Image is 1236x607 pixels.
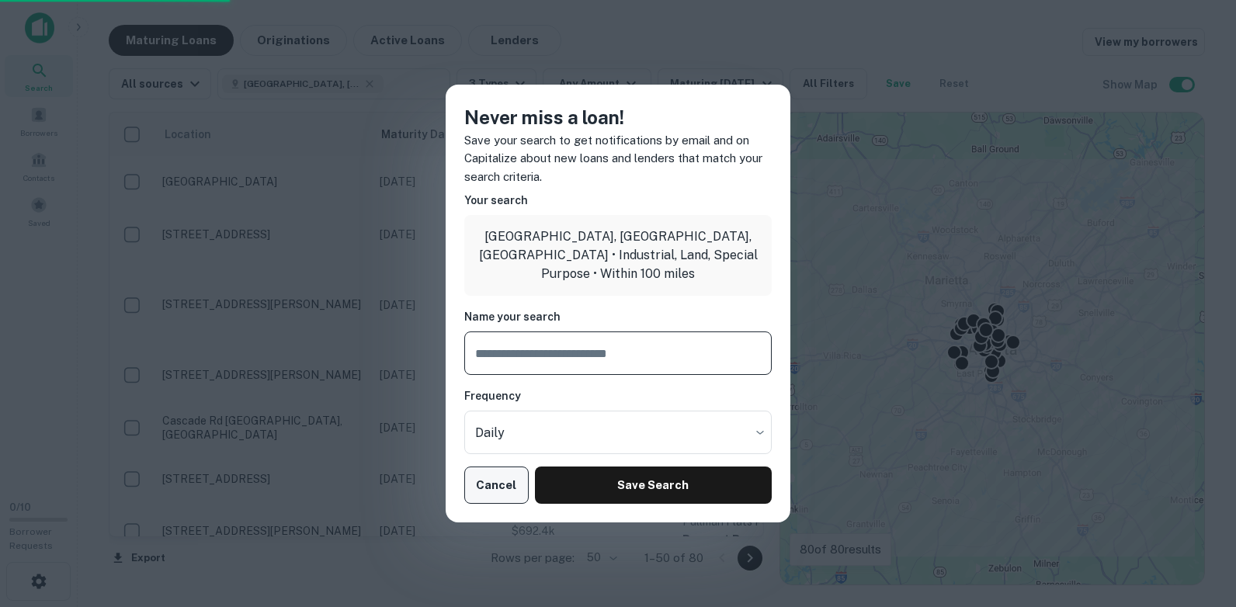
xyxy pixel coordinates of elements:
[464,387,772,404] h6: Frequency
[464,103,772,131] h4: Never miss a loan!
[477,227,759,283] p: [GEOGRAPHIC_DATA], [GEOGRAPHIC_DATA], [GEOGRAPHIC_DATA] • Industrial, Land, Special Purpose • Wit...
[464,192,772,209] h6: Your search
[464,308,772,325] h6: Name your search
[464,467,529,504] button: Cancel
[535,467,772,504] button: Save Search
[464,131,772,186] p: Save your search to get notifications by email and on Capitalize about new loans and lenders that...
[464,411,772,454] div: Without label
[1158,483,1236,557] iframe: Chat Widget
